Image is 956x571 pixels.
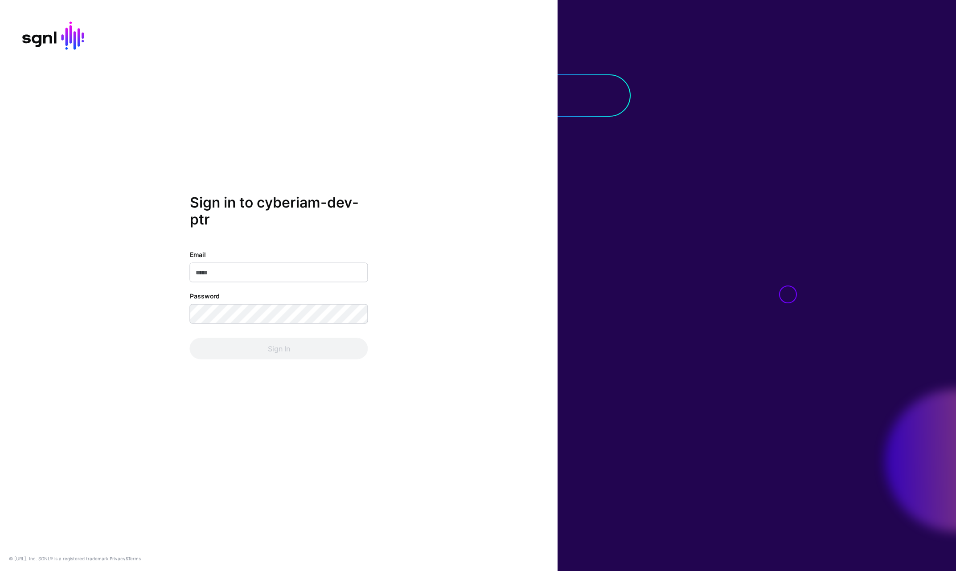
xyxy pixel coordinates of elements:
a: Terms [128,556,141,561]
h2: Sign in to cyberiam-dev-ptr [190,194,368,228]
label: Email [190,249,206,259]
label: Password [190,291,220,300]
div: © [URL], Inc. SGNL® is a registered trademark. & [9,555,141,562]
a: Privacy [110,556,126,561]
